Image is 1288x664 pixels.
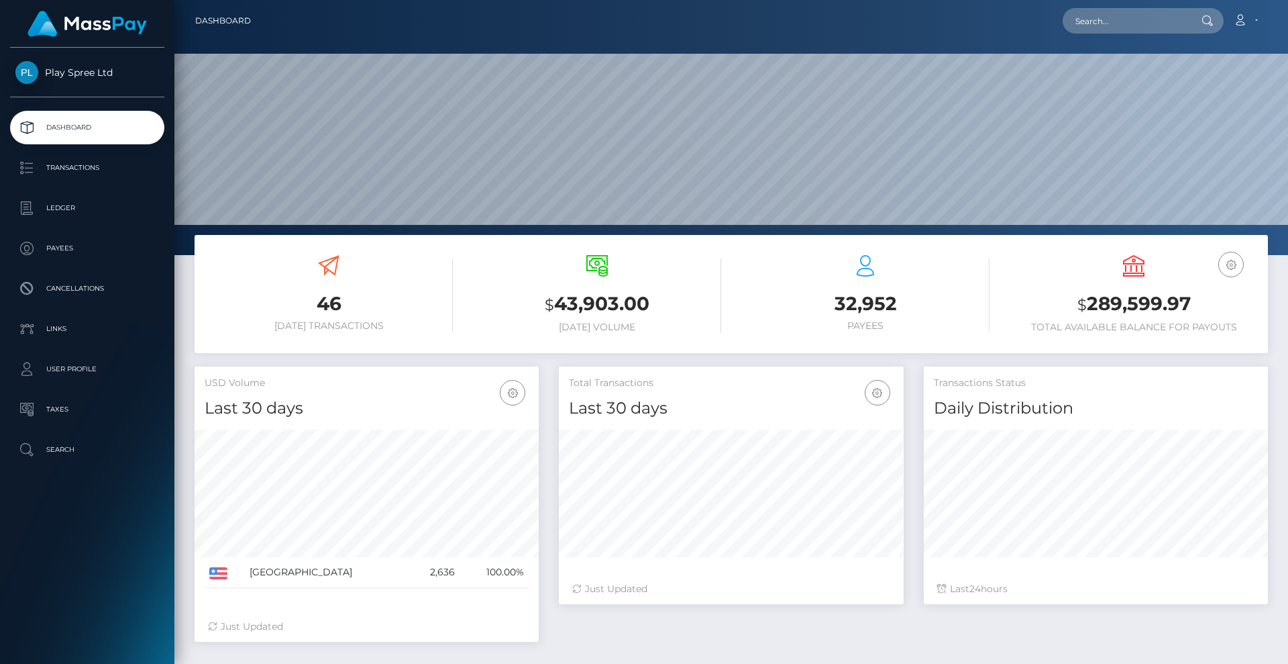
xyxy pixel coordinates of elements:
[15,440,159,460] p: Search
[460,557,529,588] td: 100.00%
[15,158,159,178] p: Transactions
[15,198,159,218] p: Ledger
[10,151,164,185] a: Transactions
[410,557,460,588] td: 2,636
[15,359,159,379] p: User Profile
[741,291,989,317] h3: 32,952
[10,312,164,346] a: Links
[10,272,164,305] a: Cancellations
[569,397,893,420] h4: Last 30 days
[934,397,1258,420] h4: Daily Distribution
[208,620,525,634] div: Just Updated
[473,322,721,333] h6: [DATE] Volume
[15,279,159,299] p: Cancellations
[1010,322,1258,333] h6: Total Available Balance for Payouts
[10,393,164,426] a: Taxes
[10,433,164,467] a: Search
[10,111,164,144] a: Dashboard
[1010,291,1258,318] h3: 289,599.97
[28,11,147,37] img: MassPay Logo
[969,583,981,595] span: 24
[195,7,251,35] a: Dashboard
[205,320,453,332] h6: [DATE] Transactions
[15,319,159,339] p: Links
[10,352,164,386] a: User Profile
[10,232,164,265] a: Payees
[10,191,164,225] a: Ledger
[15,238,159,258] p: Payees
[245,557,409,588] td: [GEOGRAPHIC_DATA]
[1063,8,1189,34] input: Search...
[741,320,989,332] h6: Payees
[569,377,893,390] h5: Total Transactions
[209,567,227,579] img: US.png
[937,582,1254,596] div: Last hours
[1077,295,1087,314] small: $
[205,397,529,420] h4: Last 30 days
[545,295,554,314] small: $
[205,291,453,317] h3: 46
[15,61,38,84] img: Play Spree Ltd
[934,377,1258,390] h5: Transactions Status
[205,377,529,390] h5: USD Volume
[15,399,159,420] p: Taxes
[15,117,159,138] p: Dashboard
[572,582,890,596] div: Just Updated
[10,66,164,79] span: Play Spree Ltd
[473,291,721,318] h3: 43,903.00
